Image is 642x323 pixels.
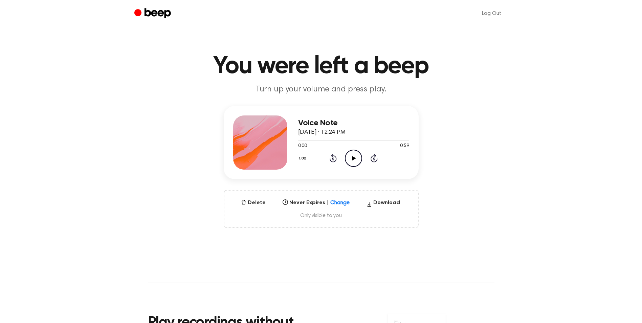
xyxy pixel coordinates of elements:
a: Log Out [475,5,508,22]
span: 0:59 [400,143,409,150]
span: [DATE] · 12:24 PM [298,129,346,135]
p: Turn up your volume and press play. [191,84,451,95]
h1: You were left a beep [148,54,494,79]
a: Beep [134,7,173,20]
button: Download [364,199,403,210]
button: Delete [238,199,268,207]
h3: Voice Note [298,119,409,128]
span: Only visible to you [233,212,410,219]
button: 1.0x [298,153,309,164]
span: 0:00 [298,143,307,150]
